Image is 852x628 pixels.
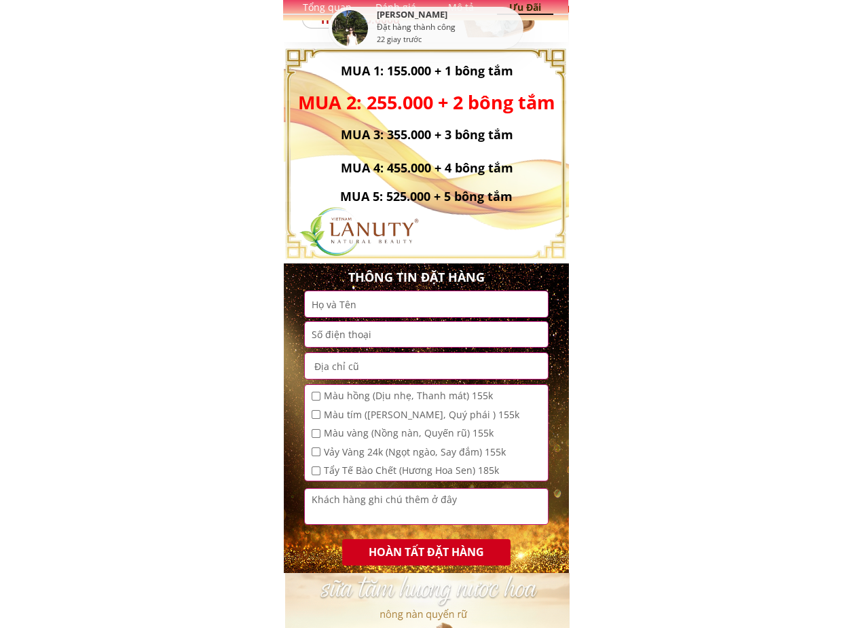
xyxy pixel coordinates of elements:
[323,61,531,81] h3: MUA 1: 155.000 + 1 bông tắm
[294,88,559,117] h3: MUA 2: 255.000 + 2 bông tắm
[308,353,544,379] input: Địa chỉ cũ
[324,388,519,403] span: Màu hồng (Dịu nhẹ, Thanh mát) 155k
[315,187,538,206] h3: MUA 5: 525.000 + 5 bông tắm
[308,12,412,29] h3: Trị giá: 50.000đ
[324,426,519,441] span: Màu vàng (Nồng nàn, Quyến rũ) 155k
[324,407,519,422] span: Màu tím ([PERSON_NAME], Quý phái ) 155k
[308,322,544,346] input: Số điện thoại
[308,291,544,316] input: Họ và Tên
[339,267,494,287] h3: THÔNG TIN ĐẶT HÀNG
[377,33,422,45] div: 22 giay trước
[315,158,538,178] h3: MUA 4: 455.000 + 4 bông tắm
[337,538,515,566] p: HOÀN TẤT ĐẶT HÀNG
[377,10,520,22] div: [PERSON_NAME]
[324,445,519,460] span: Vảy Vàng 24k (Ngọt ngào, Say đắm) 155k
[377,22,520,33] div: Đặt hàng thành công
[320,125,533,145] h3: MUA 3: 355.000 + 3 bông tắm
[324,463,519,478] span: Tẩy Tế Bào Chết (Hương Hoa Sen) 185k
